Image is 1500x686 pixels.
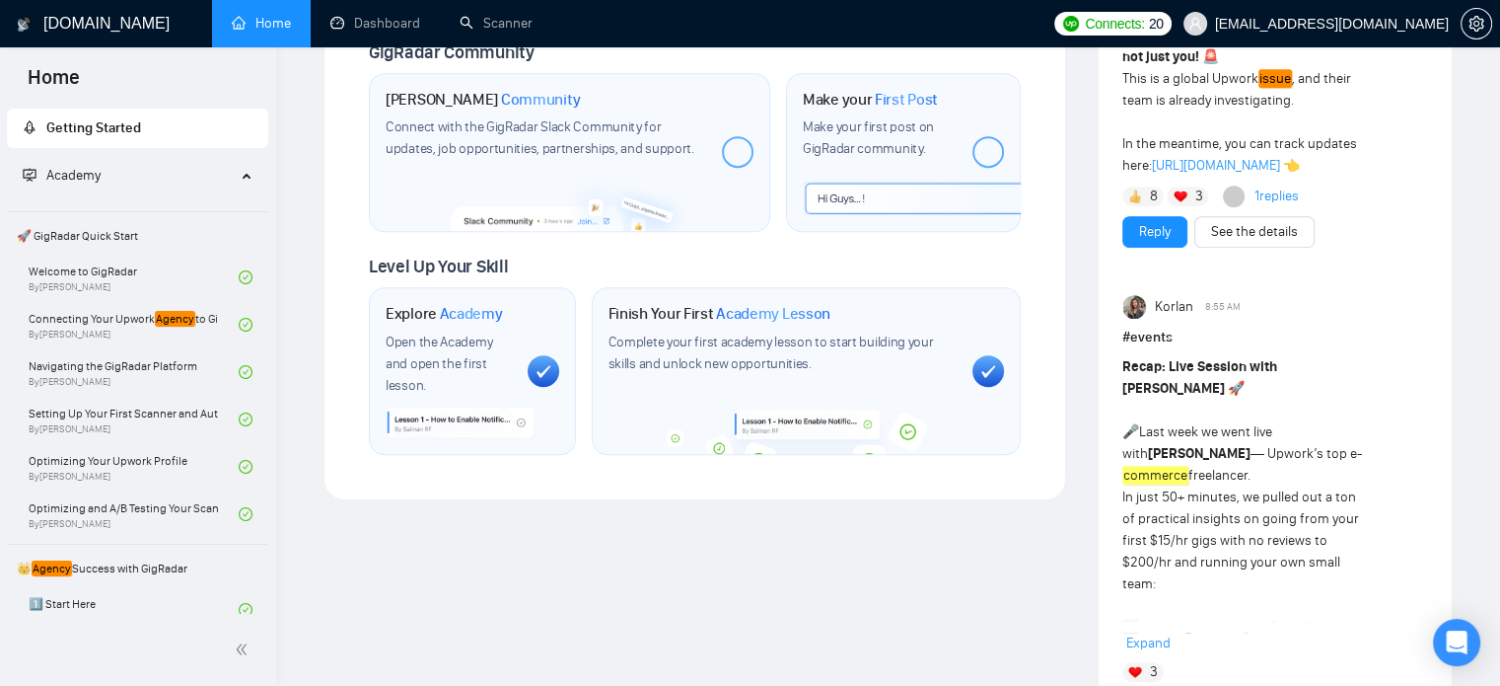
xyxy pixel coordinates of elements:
[1122,327,1428,348] h1: # events
[239,507,252,521] span: check-circle
[1123,295,1147,319] img: Korlan
[1194,216,1315,248] button: See the details
[1122,619,1139,636] span: ✅
[7,109,268,148] li: Getting Started
[1194,187,1202,206] span: 3
[875,90,938,110] span: First Post
[9,216,266,256] span: 🚀 GigRadar Quick Start
[1283,157,1300,174] span: 👈
[239,413,252,426] span: check-circle
[1202,48,1219,65] span: 🚨
[1174,190,1187,203] img: ❤️
[1152,157,1280,174] a: [URL][DOMAIN_NAME]
[29,303,239,346] a: Connecting Your UpworkAgencyto GigRadarBy[PERSON_NAME]
[23,167,101,184] span: Academy
[1085,13,1144,35] span: Connects:
[1139,221,1171,243] a: Reply
[1142,619,1303,636] strong: Starting with no portfolio.
[369,256,508,277] span: Level Up Your Skill
[29,588,239,632] a: 1️⃣ Start Here
[1150,662,1158,682] span: 3
[803,90,938,110] h1: Make your
[239,318,252,332] span: check-circle
[29,350,239,394] a: Navigating the GigRadar PlatformBy[PERSON_NAME]
[440,304,503,324] span: Academy
[501,90,581,110] span: Community
[1122,216,1187,248] button: Reply
[1128,190,1142,203] img: 👍
[239,460,252,474] span: check-circle
[1063,16,1079,32] img: upwork-logo.png
[1126,635,1171,651] span: Expand
[608,304,830,324] h1: Finish Your First
[803,118,934,157] span: Make your first post on GigRadar community.
[1462,16,1491,32] span: setting
[1461,16,1492,32] a: setting
[386,334,492,394] span: Open the Academy and open the first lesson.
[32,561,72,576] em: Agency
[1154,296,1192,318] span: Korlan
[1128,665,1142,679] img: ❤️
[1228,380,1245,397] span: 🚀
[29,398,239,441] a: Setting Up Your First Scanner and Auto-BidderBy[PERSON_NAME]
[46,119,141,136] span: Getting Started
[1148,445,1250,462] strong: [PERSON_NAME]
[1433,619,1480,666] div: Open Intercom Messenger
[23,168,36,182] span: fund-projection-screen
[235,640,254,659] span: double-left
[1254,187,1299,206] a: 1replies
[23,120,36,134] span: rocket
[1122,466,1188,485] em: commerce
[330,15,420,32] a: dashboardDashboard
[1211,221,1298,243] a: See the details
[386,304,503,324] h1: Explore
[1150,187,1158,206] span: 8
[369,41,535,63] span: GigRadar Community
[1205,298,1241,316] span: 8:55 AM
[658,410,957,454] img: academy-bg.png
[460,15,533,32] a: searchScanner
[9,549,266,588] span: 👑 Success with GigRadar
[451,174,690,231] img: slackcommunity-bg.png
[1122,423,1139,440] span: 🎤
[1122,358,1277,397] strong: Recap: Live Session with [PERSON_NAME]
[29,493,239,536] a: Optimizing and A/B Testing Your Scanner for Better ResultsBy[PERSON_NAME]
[386,90,581,110] h1: [PERSON_NAME]
[46,167,101,184] span: Academy
[1149,13,1164,35] span: 20
[239,603,252,617] span: check-circle
[608,334,934,372] span: Complete your first academy lesson to start building your skills and unlock new opportunities.
[1188,17,1202,31] span: user
[29,256,239,299] a: Welcome to GigRadarBy[PERSON_NAME]
[239,270,252,284] span: check-circle
[232,15,291,32] a: homeHome
[12,63,96,105] span: Home
[386,118,694,157] span: Connect with the GigRadar Slack Community for updates, job opportunities, partnerships, and support.
[239,365,252,379] span: check-circle
[1258,69,1292,88] em: issue
[17,9,31,40] img: logo
[29,445,239,489] a: Optimizing Your Upwork ProfileBy[PERSON_NAME]
[1461,8,1492,39] button: setting
[716,304,830,324] span: Academy Lesson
